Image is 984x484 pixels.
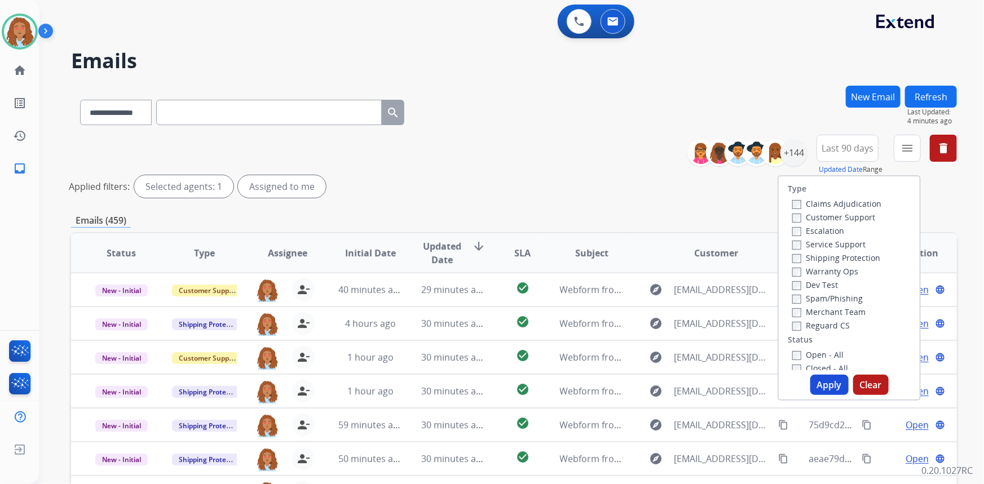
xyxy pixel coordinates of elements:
span: New - Initial [95,318,148,330]
span: [EMAIL_ADDRESS][DOMAIN_NAME] [674,317,773,330]
input: Merchant Team [792,308,801,317]
label: Escalation [792,225,844,236]
mat-icon: check_circle [516,416,529,430]
mat-icon: language [935,352,945,362]
mat-icon: menu [901,141,914,155]
span: [EMAIL_ADDRESS][DOMAIN_NAME] [674,418,773,432]
input: Escalation [792,227,801,236]
input: Customer Support [792,214,801,223]
img: avatar [4,16,36,47]
div: Assigned to me [238,175,326,198]
button: Updated Date [819,165,863,174]
span: [EMAIL_ADDRESS][DOMAIN_NAME] [674,283,773,296]
span: 1 hour ago [347,385,394,397]
span: Shipping Protection [172,420,249,432]
mat-icon: explore [650,384,663,398]
span: Customer Support [172,285,245,296]
mat-icon: person_remove [297,317,310,330]
mat-icon: person_remove [297,452,310,465]
span: 30 minutes ago [421,452,487,465]
span: Updated Date [421,239,463,267]
label: Open - All [792,349,844,360]
mat-icon: list_alt [13,96,27,110]
span: New - Initial [95,386,148,398]
button: Last 90 days [817,135,879,162]
h2: Emails [71,50,957,72]
span: New - Initial [95,420,148,432]
button: New Email [846,86,901,108]
input: Warranty Ops [792,268,801,277]
span: New - Initial [95,352,148,364]
label: Claims Adjudication [792,198,881,209]
label: Warranty Ops [792,266,858,277]
span: 4 minutes ago [907,117,957,126]
span: Customer [695,246,739,260]
label: Type [788,183,806,194]
mat-icon: language [935,420,945,430]
button: Apply [810,375,849,395]
span: Shipping Protection [172,318,249,330]
mat-icon: language [935,285,945,295]
span: 30 minutes ago [421,351,487,363]
span: Assignee [268,246,307,260]
button: Refresh [905,86,957,108]
span: 40 minutes ago [338,283,404,296]
mat-icon: check_circle [516,281,529,295]
span: Last 90 days [822,146,873,150]
span: Webform from [EMAIL_ADDRESS][DOMAIN_NAME] on [DATE] [560,385,815,397]
mat-icon: check_circle [516,349,529,362]
input: Dev Test [792,281,801,290]
span: 30 minutes ago [421,419,487,431]
span: Range [819,165,882,174]
label: Reguard CS [792,320,850,331]
p: Emails (459) [71,214,131,228]
input: Spam/Phishing [792,295,801,304]
span: Webform from [EMAIL_ADDRESS][DOMAIN_NAME] on [DATE] [560,452,815,465]
label: Service Support [792,239,866,250]
img: agent-avatar [256,414,279,437]
span: 75d9cd22-b5a7-4ebb-8f04-cc053b7fa582 [809,419,979,431]
span: [EMAIL_ADDRESS][DOMAIN_NAME] [674,384,773,398]
mat-icon: inbox [13,162,27,175]
mat-icon: check_circle [516,383,529,396]
mat-icon: arrow_downward [472,239,486,253]
span: 1 hour ago [347,351,394,363]
label: Shipping Protection [792,252,880,263]
input: Reguard CS [792,322,801,331]
span: [EMAIL_ADDRESS][DOMAIN_NAME] [674,350,773,364]
span: 30 minutes ago [421,385,487,397]
span: Shipping Protection [172,386,249,398]
img: agent-avatar [256,312,279,336]
span: [EMAIL_ADDRESS][DOMAIN_NAME] [674,452,773,465]
span: Webform from [EMAIL_ADDRESS][DOMAIN_NAME] on [DATE] [560,419,815,431]
mat-icon: check_circle [516,315,529,328]
label: Closed - All [792,363,848,374]
span: SLA [514,246,531,260]
mat-icon: language [935,454,945,464]
span: Open [906,418,929,432]
span: Customer Support [172,352,245,364]
mat-icon: person_remove [297,350,310,364]
span: Last Updated: [907,108,957,117]
span: Open [906,452,929,465]
label: Spam/Phishing [792,293,863,304]
img: agent-avatar [256,447,279,471]
div: Selected agents: 1 [134,175,233,198]
mat-icon: check_circle [516,450,529,464]
mat-icon: language [935,318,945,328]
mat-icon: content_copy [862,420,872,430]
p: Applied filters: [69,180,130,193]
mat-icon: content_copy [778,454,788,464]
input: Closed - All [792,365,801,374]
span: Initial Date [345,246,396,260]
input: Open - All [792,351,801,360]
input: Claims Adjudication [792,200,801,209]
mat-icon: delete [937,141,950,155]
span: 59 minutes ago [338,419,404,431]
mat-icon: person_remove [297,418,310,432]
mat-icon: history [13,129,27,143]
button: Clear [853,375,889,395]
span: Status [107,246,136,260]
input: Service Support [792,241,801,250]
mat-icon: home [13,64,27,77]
